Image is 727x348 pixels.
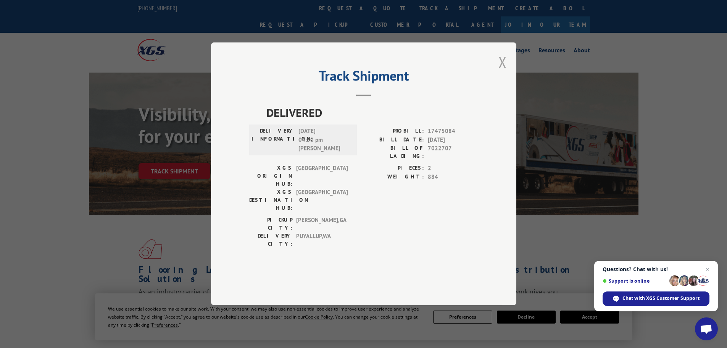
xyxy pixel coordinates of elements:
[603,266,709,272] span: Questions? Chat with us!
[249,70,478,85] h2: Track Shipment
[428,127,478,136] span: 17475084
[364,127,424,136] label: PROBILL:
[249,232,292,248] label: DELIVERY CITY:
[298,127,350,153] span: [DATE] 04:50 pm [PERSON_NAME]
[428,164,478,173] span: 2
[428,144,478,160] span: 7022707
[296,164,348,188] span: [GEOGRAPHIC_DATA]
[364,173,424,181] label: WEIGHT:
[603,291,709,306] div: Chat with XGS Customer Support
[703,265,712,274] span: Close chat
[428,136,478,144] span: [DATE]
[296,232,348,248] span: PUYALLUP , WA
[249,188,292,212] label: XGS DESTINATION HUB:
[296,216,348,232] span: [PERSON_NAME] , GA
[364,136,424,144] label: BILL DATE:
[364,164,424,173] label: PIECES:
[622,295,700,302] span: Chat with XGS Customer Support
[249,216,292,232] label: PICKUP CITY:
[603,278,667,284] span: Support is online
[695,317,718,340] div: Open chat
[428,173,478,181] span: 884
[364,144,424,160] label: BILL OF LADING:
[266,104,478,121] span: DELIVERED
[498,52,507,72] button: Close modal
[249,164,292,188] label: XGS ORIGIN HUB:
[251,127,295,153] label: DELIVERY INFORMATION:
[296,188,348,212] span: [GEOGRAPHIC_DATA]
